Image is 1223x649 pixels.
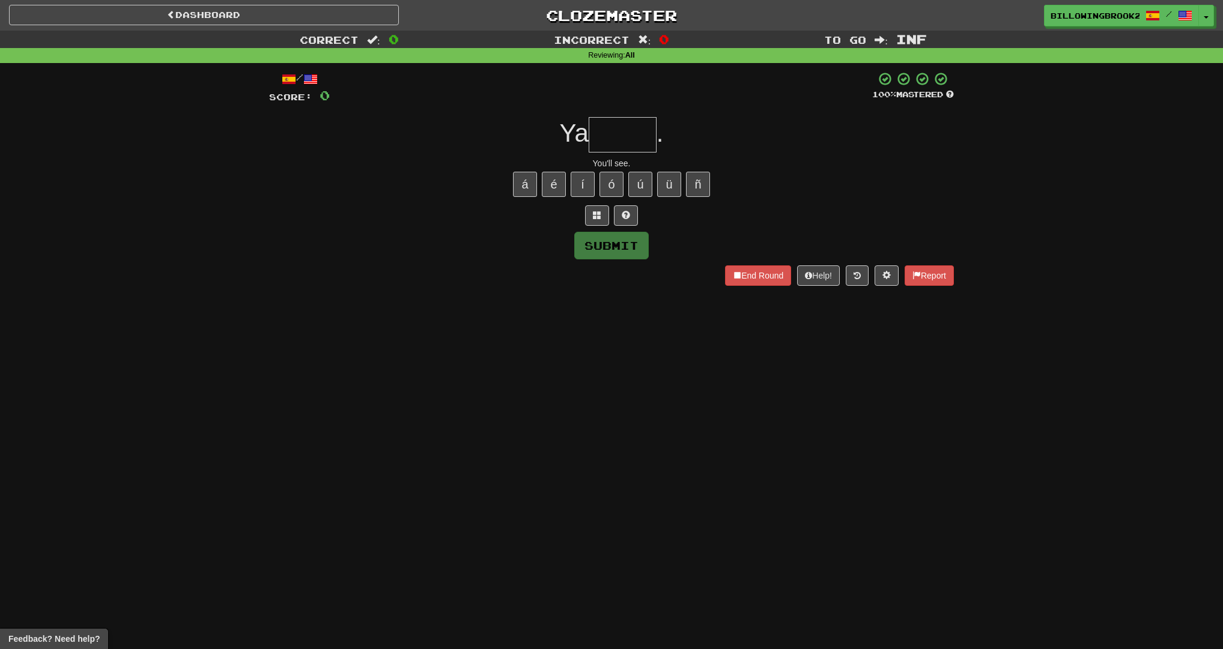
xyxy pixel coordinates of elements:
[1051,10,1140,21] span: BillowingBrook2424
[824,34,866,46] span: To go
[574,232,649,259] button: Submit
[896,32,927,46] span: Inf
[657,172,681,197] button: ü
[1166,10,1172,18] span: /
[367,35,380,45] span: :
[269,157,954,169] div: You'll see.
[846,265,869,286] button: Round history (alt+y)
[389,32,399,46] span: 0
[320,88,330,103] span: 0
[638,35,651,45] span: :
[628,172,652,197] button: ú
[542,172,566,197] button: é
[1044,5,1199,26] a: BillowingBrook2424 /
[571,172,595,197] button: í
[513,172,537,197] button: á
[686,172,710,197] button: ñ
[417,5,807,26] a: Clozemaster
[269,92,312,102] span: Score:
[875,35,888,45] span: :
[599,172,624,197] button: ó
[905,265,954,286] button: Report
[725,265,791,286] button: End Round
[269,71,330,86] div: /
[614,205,638,226] button: Single letter hint - you only get 1 per sentence and score half the points! alt+h
[657,119,664,147] span: .
[554,34,630,46] span: Incorrect
[8,633,100,645] span: Open feedback widget
[872,89,896,99] span: 100 %
[560,119,589,147] span: Ya
[659,32,669,46] span: 0
[9,5,399,25] a: Dashboard
[625,51,635,59] strong: All
[300,34,359,46] span: Correct
[797,265,840,286] button: Help!
[872,89,954,100] div: Mastered
[585,205,609,226] button: Switch sentence to multiple choice alt+p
